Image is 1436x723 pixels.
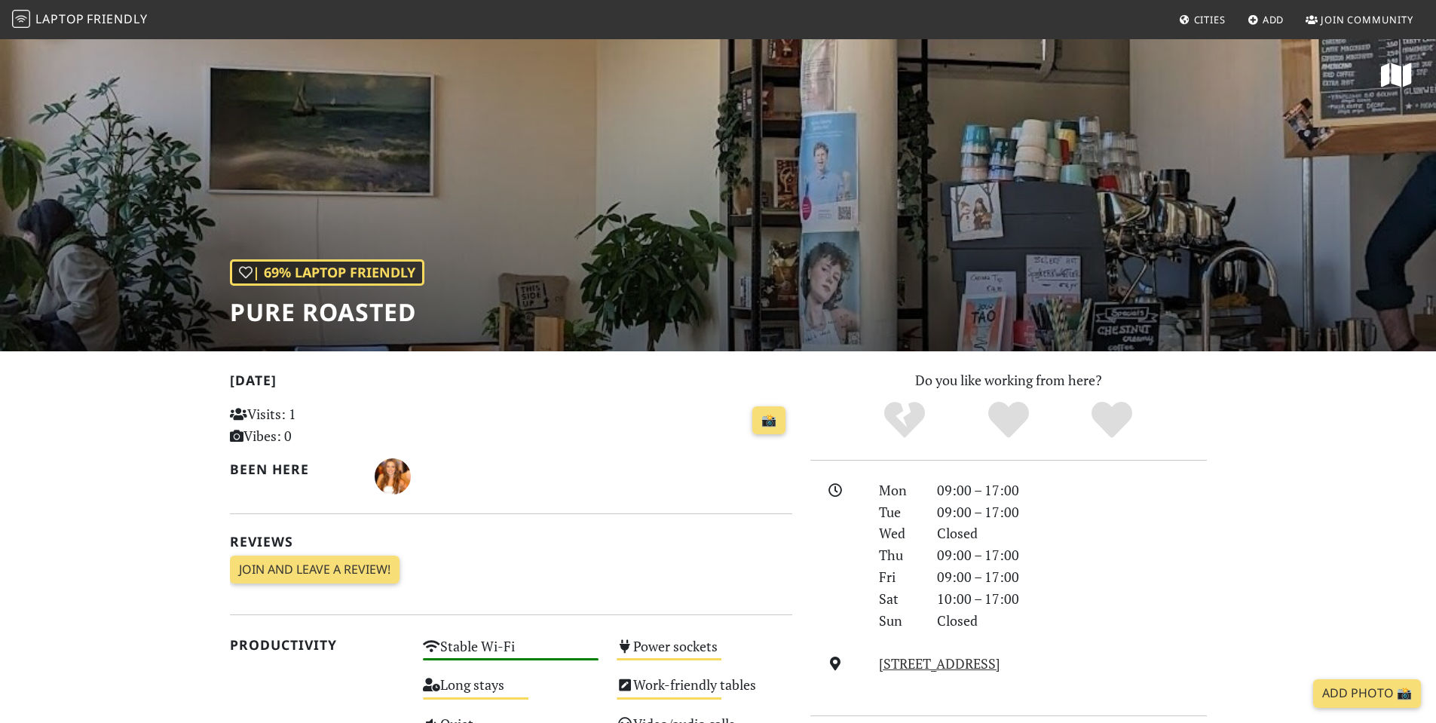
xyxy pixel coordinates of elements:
[870,588,927,610] div: Sat
[375,458,411,495] img: 4672-manu.jpg
[1313,679,1421,708] a: Add Photo 📸
[375,466,411,484] span: manu
[928,566,1216,588] div: 09:00 – 17:00
[608,634,801,672] div: Power sockets
[870,522,927,544] div: Wed
[870,566,927,588] div: Fri
[870,501,927,523] div: Tue
[230,534,792,550] h2: Reviews
[810,369,1207,391] p: Do you like working from here?
[1060,400,1164,441] div: Definitely!
[12,10,30,28] img: LaptopFriendly
[853,400,957,441] div: No
[414,634,608,672] div: Stable Wi-Fi
[608,672,801,711] div: Work-friendly tables
[230,403,406,447] p: Visits: 1 Vibes: 0
[928,588,1216,610] div: 10:00 – 17:00
[928,479,1216,501] div: 09:00 – 17:00
[870,479,927,501] div: Mon
[928,544,1216,566] div: 09:00 – 17:00
[928,522,1216,544] div: Closed
[928,501,1216,523] div: 09:00 – 17:00
[928,610,1216,632] div: Closed
[870,610,927,632] div: Sun
[35,11,84,27] span: Laptop
[230,461,357,477] h2: Been here
[1173,6,1232,33] a: Cities
[870,544,927,566] div: Thu
[12,7,148,33] a: LaptopFriendly LaptopFriendly
[230,298,424,326] h1: Pure Roasted
[230,556,400,584] a: Join and leave a review!
[879,654,1000,672] a: [STREET_ADDRESS]
[1300,6,1419,33] a: Join Community
[1263,13,1284,26] span: Add
[414,672,608,711] div: Long stays
[752,406,785,435] a: 📸
[230,259,424,286] div: | 69% Laptop Friendly
[230,372,792,394] h2: [DATE]
[87,11,147,27] span: Friendly
[1321,13,1413,26] span: Join Community
[1242,6,1291,33] a: Add
[1194,13,1226,26] span: Cities
[957,400,1061,441] div: Yes
[230,637,406,653] h2: Productivity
